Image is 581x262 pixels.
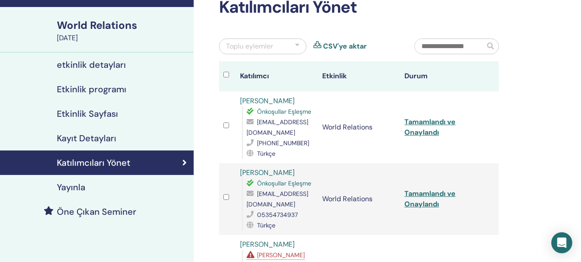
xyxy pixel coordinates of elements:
a: Tamamlandı ve Onaylandı [404,117,456,137]
h4: etkinlik detayları [57,59,126,70]
h4: Öne Çıkan Seminer [57,206,136,217]
a: [PERSON_NAME] [240,96,295,105]
a: World Relations[DATE] [52,18,194,43]
div: Toplu eylemler [226,41,273,52]
span: [PHONE_NUMBER] [257,139,309,147]
span: Önkoşullar Eşleşme [257,108,311,115]
span: Türkçe [257,221,275,229]
span: [EMAIL_ADDRESS][DOMAIN_NAME] [247,118,308,136]
span: [PERSON_NAME] [257,251,305,259]
span: Türkçe [257,150,275,157]
h4: Etkinlik programı [57,84,126,94]
div: World Relations [57,18,188,33]
h4: Katılımcıları Yönet [57,157,130,168]
div: Open Intercom Messenger [551,232,572,253]
span: 05354734937 [257,211,298,219]
a: [PERSON_NAME] [240,168,295,177]
th: Etkinlik [318,61,400,91]
span: [EMAIL_ADDRESS][DOMAIN_NAME] [247,190,308,208]
td: World Relations [318,163,400,235]
th: Durum [400,61,482,91]
h4: Yayınla [57,182,85,192]
a: Tamamlandı ve Onaylandı [404,189,456,209]
div: [DATE] [57,33,188,43]
h4: Etkinlik Sayfası [57,108,118,119]
td: World Relations [318,91,400,163]
th: Katılımcı [236,61,318,91]
h4: Kayıt Detayları [57,133,116,143]
a: CSV'ye aktar [323,41,367,52]
a: [PERSON_NAME] [240,240,295,249]
span: Önkoşullar Eşleşme [257,179,311,187]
